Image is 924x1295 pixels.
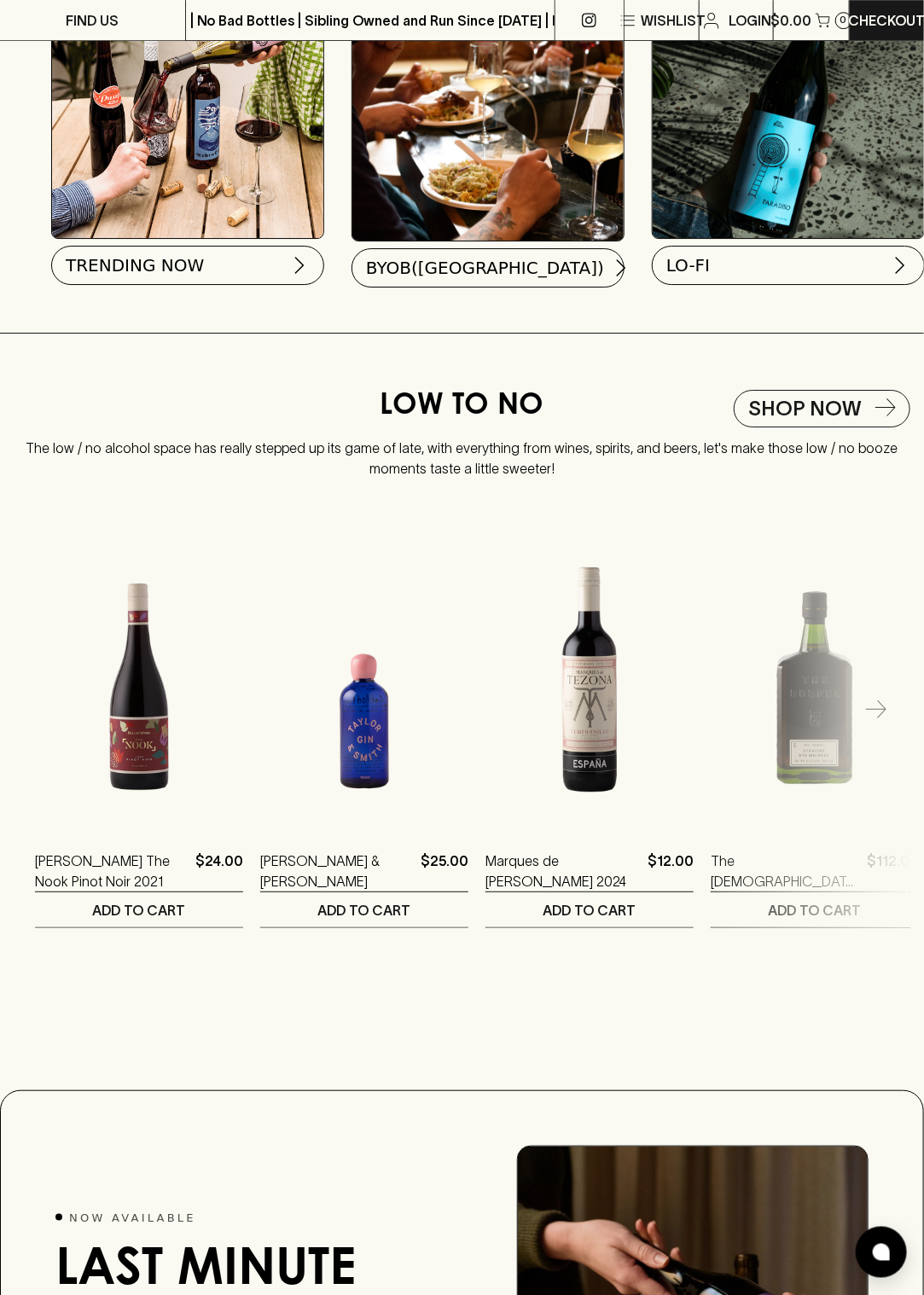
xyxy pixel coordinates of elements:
p: $24.00 [195,851,243,891]
p: The low / no alcohol space has really stepped up its game of late, with everything from wines, sp... [14,426,910,479]
span: LO-FI [666,253,710,277]
p: $112.00 [867,851,919,891]
p: $0.00 [771,10,812,31]
button: TRENDING NOW [51,246,324,285]
a: Shop Now [734,390,910,427]
p: $25.00 [421,851,468,891]
p: FIND US [66,10,119,31]
img: bubble-icon [873,1244,890,1261]
a: Marques de [PERSON_NAME] 2024 [485,851,641,891]
a: [PERSON_NAME] The Nook Pinot Noir 2021 [35,851,189,891]
img: The Gospel Straight Rye Whiskey [711,526,919,825]
p: ADD TO CART [93,900,186,920]
a: The [DEMOGRAPHIC_DATA] Straight Rye Whiskey [711,851,860,891]
span: NOW AVAILABLE [69,1210,196,1227]
p: 0 [840,15,847,25]
p: Login [729,10,771,31]
button: ADD TO CART [35,892,243,927]
p: ADD TO CART [318,900,411,920]
img: chevron-right.svg [611,258,631,278]
p: ADD TO CART [543,900,636,920]
button: ADD TO CART [711,892,919,927]
button: ADD TO CART [485,892,694,927]
img: Buller The Nook Pinot Noir 2021 [35,526,243,825]
img: chevron-right.svg [289,255,310,276]
button: BYOB([GEOGRAPHIC_DATA]) [352,248,625,287]
button: ADD TO CART [260,892,468,927]
p: ADD TO CART [769,900,862,920]
a: [PERSON_NAME] & [PERSON_NAME] [260,851,414,891]
img: Marques de Tezona Tempranillo 2024 [485,526,694,825]
img: chevron-right.svg [890,255,910,276]
h5: Shop Now [748,395,862,422]
p: $12.00 [648,851,694,891]
img: Taylor & Smith Gin [260,526,468,825]
span: TRENDING NOW [66,253,204,277]
span: BYOB([GEOGRAPHIC_DATA]) [366,256,604,280]
p: Wishlist [642,10,706,31]
h4: LOW TO NO [381,390,544,426]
